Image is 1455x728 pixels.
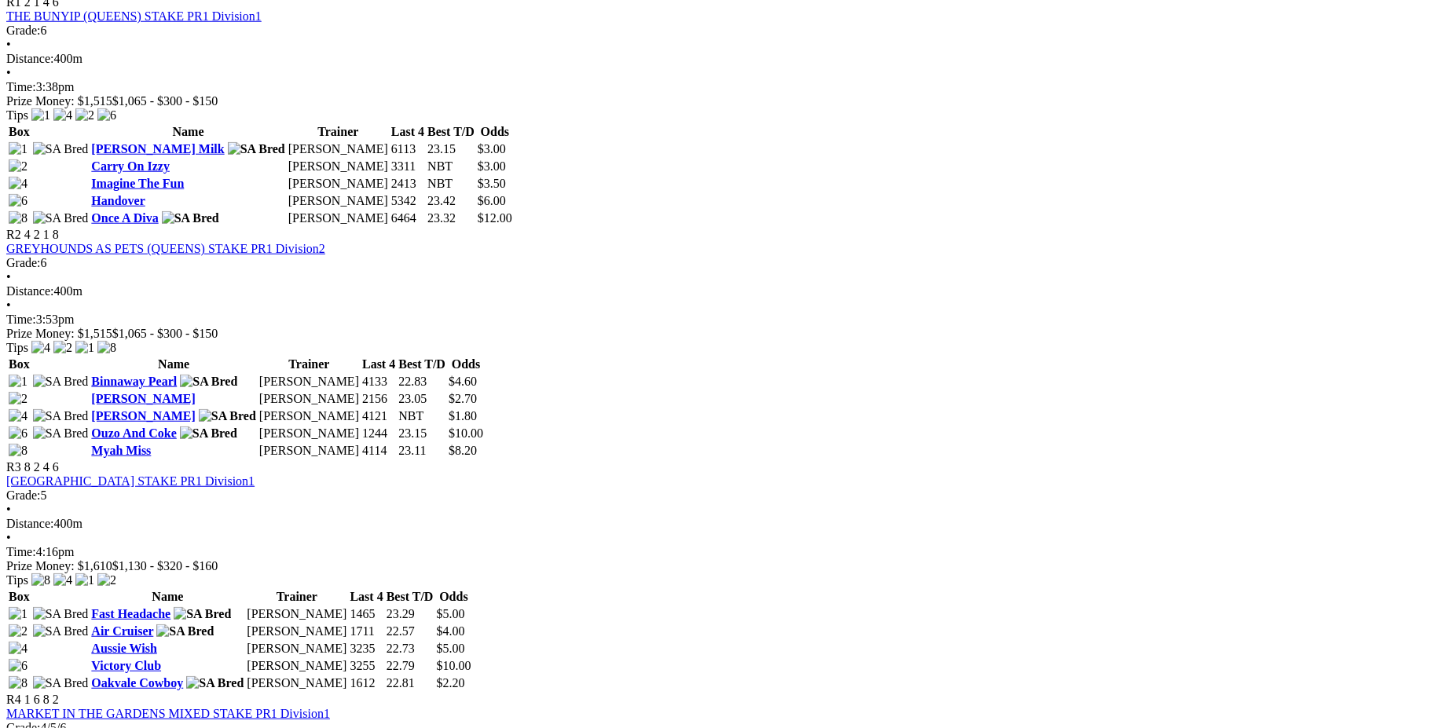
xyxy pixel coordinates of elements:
a: Carry On Izzy [91,159,170,173]
div: 400m [6,52,1449,66]
img: SA Bred [33,426,89,441]
span: • [6,298,11,312]
span: 8 2 4 6 [24,460,59,474]
td: 23.11 [398,443,446,459]
a: Air Cruiser [91,624,153,638]
a: Ouzo And Coke [91,426,176,440]
div: 4:16pm [6,545,1449,559]
img: 8 [9,211,27,225]
span: Time: [6,545,36,558]
img: 1 [31,108,50,123]
td: [PERSON_NAME] [246,675,347,691]
td: 23.42 [427,193,475,209]
span: $5.00 [436,642,464,655]
a: Fast Headache [91,607,170,620]
img: SA Bred [180,375,237,389]
td: 3235 [349,641,383,657]
span: Grade: [6,488,41,502]
span: $10.00 [449,426,483,440]
th: Name [90,357,257,372]
span: $3.50 [478,177,506,190]
a: [PERSON_NAME] Milk [91,142,224,155]
img: 2 [75,108,94,123]
th: Trainer [258,357,360,372]
img: 4 [53,573,72,587]
span: R4 [6,693,21,706]
div: 400m [6,284,1449,298]
span: Grade: [6,24,41,37]
td: 22.83 [398,374,446,390]
img: SA Bred [156,624,214,638]
img: SA Bred [228,142,285,156]
img: 1 [9,375,27,389]
a: THE BUNYIP (QUEENS) STAKE PR1 Division1 [6,9,262,23]
th: Odds [477,124,513,140]
td: 1244 [361,426,396,441]
img: SA Bred [199,409,256,423]
td: 3311 [390,159,425,174]
td: 22.79 [386,658,434,674]
td: [PERSON_NAME] [258,374,360,390]
td: [PERSON_NAME] [258,426,360,441]
a: Aussie Wish [91,642,156,655]
span: 4 2 1 8 [24,228,59,241]
div: 6 [6,256,1449,270]
td: [PERSON_NAME] [246,606,347,622]
span: Box [9,357,30,371]
img: SA Bred [33,409,89,423]
td: 23.29 [386,606,434,622]
th: Name [90,124,285,140]
span: 1 6 8 2 [24,693,59,706]
a: Oakvale Cowboy [91,676,183,690]
th: Last 4 [390,124,425,140]
span: Distance: [6,517,53,530]
a: [PERSON_NAME] [91,392,195,405]
td: 6464 [390,210,425,226]
td: 4133 [361,374,396,390]
a: Binnaway Pearl [91,375,177,388]
a: Victory Club [91,659,161,672]
span: Time: [6,80,36,93]
span: Distance: [6,284,53,298]
td: 6113 [390,141,425,157]
th: Last 4 [349,589,383,605]
img: SA Bred [33,607,89,621]
img: 8 [31,573,50,587]
img: 8 [97,341,116,355]
td: NBT [427,176,475,192]
td: [PERSON_NAME] [258,408,360,424]
img: SA Bred [33,624,89,638]
img: 1 [9,142,27,156]
img: 4 [9,642,27,656]
span: $1,065 - $300 - $150 [112,327,218,340]
td: 3255 [349,658,383,674]
div: 400m [6,517,1449,531]
th: Last 4 [361,357,396,372]
a: Imagine The Fun [91,177,184,190]
img: SA Bred [33,211,89,225]
img: 1 [75,573,94,587]
span: • [6,66,11,79]
img: 6 [97,108,116,123]
td: 4114 [361,443,396,459]
img: 4 [9,177,27,191]
td: [PERSON_NAME] [288,176,389,192]
a: Handover [91,194,145,207]
td: 1612 [349,675,383,691]
span: Grade: [6,256,41,269]
img: 2 [9,159,27,174]
span: $12.00 [478,211,512,225]
span: • [6,503,11,516]
img: 2 [9,624,27,638]
img: 1 [75,341,94,355]
th: Best T/D [386,589,434,605]
img: 1 [9,607,27,621]
span: Tips [6,573,28,587]
img: 2 [53,341,72,355]
span: $4.60 [449,375,477,388]
span: $1,130 - $320 - $160 [112,559,218,573]
img: 8 [9,676,27,690]
img: SA Bred [174,607,231,621]
span: $6.00 [478,194,506,207]
img: 6 [9,426,27,441]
